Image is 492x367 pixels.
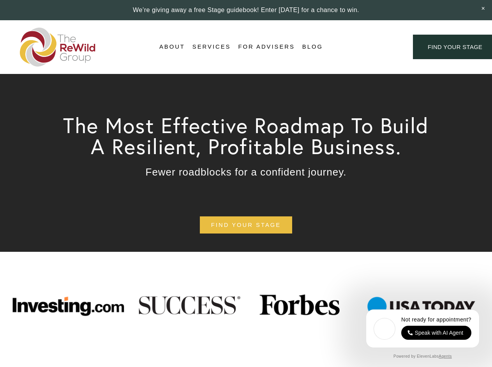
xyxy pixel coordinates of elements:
a: folder dropdown [192,41,231,53]
span: The Most Effective Roadmap To Build A Resilient, Profitable Business. [63,112,436,160]
span: Services [192,42,231,52]
a: folder dropdown [159,41,185,53]
span: About [159,42,185,52]
a: For Advisers [238,41,294,53]
a: Blog [302,41,323,53]
img: The ReWild Group [20,28,96,67]
a: find your stage [200,216,292,234]
span: Fewer roadblocks for a confident journey. [146,166,347,178]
